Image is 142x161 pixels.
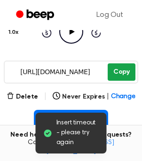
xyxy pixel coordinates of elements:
[7,92,38,102] button: Delete
[34,110,109,130] button: Insert into Doc
[111,92,135,102] span: Change
[107,92,109,102] span: |
[44,91,47,102] span: |
[46,139,114,154] a: [EMAIL_ADDRESS][DOMAIN_NAME]
[8,24,22,40] button: 1.0x
[53,92,135,102] button: Never Expires|Change
[6,139,136,155] span: Contact us
[9,6,63,24] a: Beep
[87,4,133,26] a: Log Out
[108,63,135,81] button: Copy
[56,118,99,148] span: Insert timeout - please try again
